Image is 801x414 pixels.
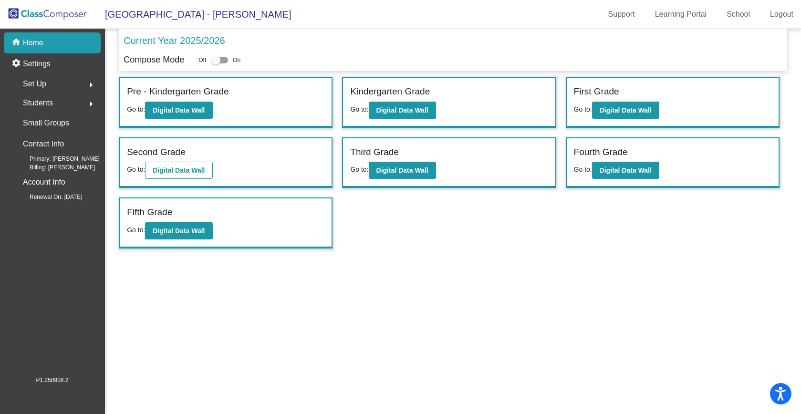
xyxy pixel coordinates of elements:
mat-icon: arrow_right [85,79,97,91]
button: Digital Data Wall [145,102,212,119]
span: Primary: [PERSON_NAME] [14,155,100,163]
span: [GEOGRAPHIC_DATA] - [PERSON_NAME] [95,7,291,22]
label: Third Grade [350,145,398,159]
span: Go to: [127,226,145,234]
label: Second Grade [127,145,186,159]
button: Digital Data Wall [592,162,659,179]
p: Compose Mode [124,53,184,66]
span: Go to: [350,166,368,173]
span: Go to: [350,105,368,113]
button: Digital Data Wall [145,162,212,179]
b: Digital Data Wall [600,166,652,174]
a: Learning Portal [647,7,715,22]
span: Go to: [127,166,145,173]
b: Digital Data Wall [600,106,652,114]
span: Billing: [PERSON_NAME] [14,163,95,172]
b: Digital Data Wall [153,166,205,174]
a: Logout [762,7,801,22]
mat-icon: arrow_right [85,98,97,110]
span: Set Up [23,77,46,91]
span: Go to: [574,105,592,113]
b: Digital Data Wall [153,227,205,235]
p: Small Groups [23,116,69,130]
label: First Grade [574,85,619,99]
button: Digital Data Wall [592,102,659,119]
button: Digital Data Wall [369,102,436,119]
p: Home [23,37,43,49]
span: Off [198,56,206,64]
p: Settings [23,58,51,70]
b: Digital Data Wall [376,166,428,174]
label: Kindergarten Grade [350,85,430,99]
span: Renewal On: [DATE] [14,193,82,201]
p: Current Year 2025/2026 [124,33,225,48]
button: Digital Data Wall [369,162,436,179]
label: Fifth Grade [127,206,172,219]
label: Fourth Grade [574,145,628,159]
a: School [719,7,758,22]
button: Digital Data Wall [145,222,212,239]
label: Pre - Kindergarten Grade [127,85,229,99]
span: Go to: [127,105,145,113]
p: Account Info [23,176,65,189]
b: Digital Data Wall [153,106,205,114]
span: On [233,56,240,64]
span: Go to: [574,166,592,173]
mat-icon: home [11,37,23,49]
b: Digital Data Wall [376,106,428,114]
span: Students [23,96,53,110]
p: Contact Info [23,137,64,151]
a: Support [601,7,643,22]
mat-icon: settings [11,58,23,70]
